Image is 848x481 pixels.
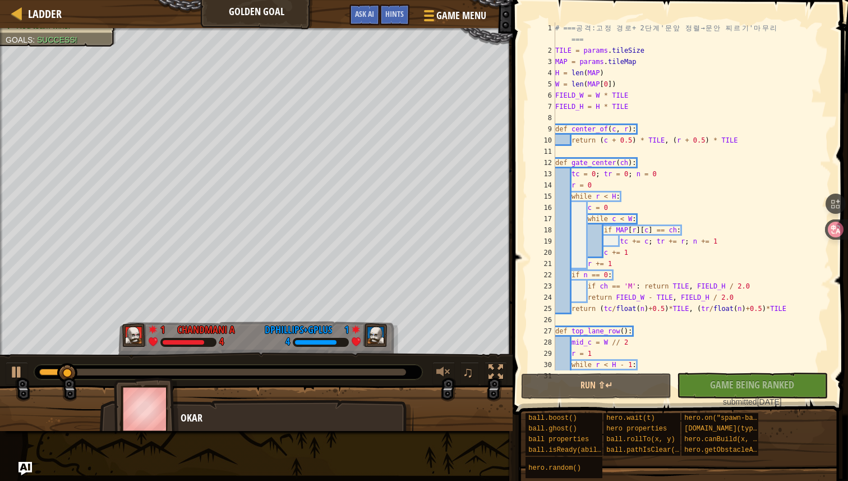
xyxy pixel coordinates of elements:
[363,323,388,347] img: thang_avatar_frame.png
[528,247,555,258] div: 20
[528,292,555,303] div: 24
[528,191,555,202] div: 15
[528,425,577,433] span: ball.ghost()
[265,323,332,337] div: dphillips+gplus
[528,202,555,213] div: 16
[528,180,555,191] div: 14
[385,8,404,19] span: Hints
[528,79,555,90] div: 5
[528,225,555,236] div: 18
[338,323,349,333] div: 1
[6,35,33,44] span: Goals
[28,6,62,21] span: Ladder
[528,436,589,443] span: ball properties
[684,446,781,454] span: hero.getObstacleAt(x, y)
[528,269,555,281] div: 22
[285,337,290,347] div: 4
[460,362,480,385] button: ♫
[6,362,28,385] button: ⌘ + P: Play
[683,396,822,407] div: [DATE]
[33,35,37,44] span: :
[528,236,555,247] div: 19
[528,146,555,157] div: 11
[432,362,455,385] button: Adjust volume
[219,337,224,347] div: 4
[349,4,380,25] button: Ask AI
[528,370,555,382] div: 31
[606,436,675,443] span: ball.rollTo(x, y)
[528,135,555,146] div: 10
[528,112,555,123] div: 8
[528,168,555,180] div: 13
[606,446,695,454] span: ball.pathIsClear(x, y)
[528,22,555,45] div: 1
[528,326,555,337] div: 27
[528,337,555,348] div: 28
[528,314,555,326] div: 26
[415,4,493,31] button: Game Menu
[528,303,555,314] div: 25
[528,213,555,225] div: 17
[528,348,555,359] div: 29
[160,323,172,333] div: 1
[528,281,555,292] div: 23
[177,323,235,337] div: CHANDMANI A
[122,323,147,347] img: thang_avatar_frame.png
[606,425,667,433] span: hero properties
[355,8,374,19] span: Ask AI
[37,35,77,44] span: Success!
[684,425,785,433] span: [DOMAIN_NAME](type, x, y)
[528,123,555,135] div: 9
[723,397,757,406] span: submitted
[528,446,613,454] span: ball.isReady(ability)
[528,90,555,101] div: 6
[528,414,577,422] span: ball.boost()
[521,373,671,399] button: Run ⇧↵
[181,411,402,425] div: Okar
[528,56,555,67] div: 3
[528,359,555,370] div: 30
[436,8,486,23] span: Game Menu
[114,378,179,440] img: thang_avatar_frame.png
[22,6,62,21] a: Ladder
[528,157,555,168] div: 12
[684,436,761,443] span: hero.canBuild(x, y)
[528,101,555,112] div: 7
[528,258,555,269] div: 21
[485,362,507,385] button: Toggle fullscreen
[19,462,32,475] button: Ask AI
[606,414,655,422] span: hero.wait(t)
[528,67,555,79] div: 4
[463,364,474,381] span: ♫
[684,414,781,422] span: hero.on("spawn-ball", f)
[528,45,555,56] div: 2
[528,464,581,472] span: hero.random()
